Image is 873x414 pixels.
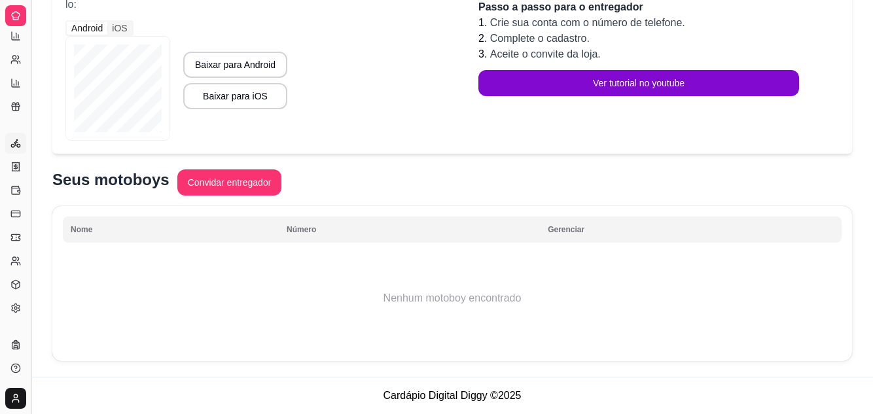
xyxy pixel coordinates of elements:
[177,169,282,196] button: Convidar entregador
[478,46,799,62] li: 3.
[63,216,279,243] th: Nome
[52,169,169,190] p: Seus motoboys
[183,52,287,78] button: Baixar para Android
[107,22,132,35] div: iOS
[183,83,287,109] button: Baixar para iOS
[478,70,799,96] button: Ver tutorial no youtube
[478,31,799,46] li: 2.
[63,246,842,351] td: Nenhum motoboy encontrado
[67,22,107,35] div: Android
[490,48,601,60] span: Aceite o convite da loja.
[490,17,685,28] span: Crie sua conta com o número de telefone.
[540,216,842,243] th: Gerenciar
[490,33,590,44] span: Complete o cadastro.
[478,15,799,31] li: 1.
[279,216,540,243] th: Número
[31,377,873,414] footer: Cardápio Digital Diggy © 2025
